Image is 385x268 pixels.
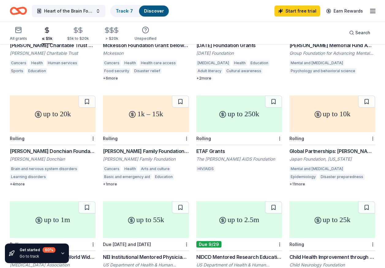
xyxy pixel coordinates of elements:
[289,242,304,247] div: Rolling
[27,68,47,74] div: Education
[196,156,282,162] div: The [PERSON_NAME] AIDS Foundation
[233,60,247,66] div: Health
[289,60,344,66] div: Mental and [MEDICAL_DATA]
[10,95,96,132] div: up to 20k
[274,6,320,17] a: Start free trial
[196,201,282,238] div: up to 2.5m
[103,253,189,261] div: NEI Institutional Mentored Physician Scientist Award (K12 Clinical Trial Optional) (348702)
[196,136,211,141] div: Rolling
[289,182,375,187] div: + 11 more
[196,60,230,66] div: [MEDICAL_DATA]
[134,24,157,44] button: Unspecified
[103,174,151,180] div: Basic and emergency aid
[10,4,27,18] a: Home
[10,174,47,180] div: Learning disorders
[196,241,221,248] div: Due 9/29
[116,8,133,13] a: Track· 7
[196,42,282,49] div: [DATE] Foundation Grants
[144,8,164,13] a: Discover
[103,242,151,247] div: Due [DATE] and [DATE]
[42,36,52,41] div: ≤ $5k
[10,147,96,155] div: [PERSON_NAME] Donchian Foundation Grants
[104,36,120,41] div: > $20k
[289,147,375,155] div: Global Partnerships: [PERSON_NAME]
[67,24,89,44] button: $5k to $20k
[140,60,177,66] div: Health care access
[103,60,121,66] div: Cancers
[103,68,130,74] div: Food security
[196,262,282,268] div: US Department of Health & Human Services: National Institutes of Health (NIH)
[103,182,189,187] div: + 1 more
[289,253,375,261] div: Child Health Improvement through Computer Automation – Child Neurology (CHICA-CN)
[289,95,375,187] a: up to 10kRollingGlobal Partnerships: [PERSON_NAME]Japan Foundation, [US_STATE]Mental and [MEDICAL...
[196,95,282,174] a: up to 250kRollingETAF GrantsThe [PERSON_NAME] AIDS FoundationHIV/AIDS
[289,42,375,49] div: [PERSON_NAME] Memorial Fund Award
[10,166,78,172] div: Brain and nervous system disorders
[67,36,89,41] div: $5k to $20k
[249,60,270,66] div: Education
[344,27,375,39] button: Search
[30,60,44,66] div: Health
[42,24,52,44] button: ≤ $5k
[103,147,189,155] div: [PERSON_NAME] Family Foundation Grant
[225,68,262,74] div: Cultural awareness
[10,60,28,66] div: Cancers
[289,50,375,56] div: Group Foundation for Advancing Mental Health
[20,254,55,259] div: Go to track
[289,136,304,141] div: Rolling
[10,136,25,141] div: Rolling
[103,262,189,268] div: US Department of Health & Human Services: National Institutes of Health (NIH)
[10,95,96,187] a: up to 20kRolling[PERSON_NAME] Donchian Foundation Grants[PERSON_NAME] DonchianBrain and nervous s...
[103,50,189,56] div: Mckesson
[103,136,118,141] div: Rolling
[10,156,96,162] div: [PERSON_NAME] Donchian
[289,262,375,268] div: Child Neurology Foundation
[44,7,93,15] span: Heart of the Brain Foundation
[10,68,25,74] div: Sports
[43,247,55,253] div: 60 %
[32,5,105,17] button: Heart of the Brain Foundation
[123,166,137,172] div: Health
[10,201,96,238] div: up to 1m
[103,166,121,172] div: Cancers
[134,36,157,41] div: Unspecified
[196,50,282,56] div: [DATE] Foundation
[319,174,364,180] div: Disaster preparedness
[196,68,223,74] div: Adult literacy
[10,50,96,56] div: [PERSON_NAME] Charitable Trust
[110,5,169,17] button: Track· 7Discover
[355,29,370,36] span: Search
[10,182,96,187] div: + 4 more
[196,147,282,155] div: ETAF Grants
[196,253,282,261] div: NIDCD Mentored Research Education Pathway for Otolaryngology Residents and Medical Students (R25 ...
[20,247,55,253] div: Get started
[289,174,317,180] div: Epidemiology
[289,156,375,162] div: Japan Foundation, [US_STATE]
[196,166,215,172] div: HIV/AIDS
[10,36,27,41] div: All grants
[104,24,120,44] button: > $20k
[103,95,189,132] div: 1k – 15k
[196,76,282,81] div: + 2 more
[103,95,189,187] a: 1k – 15kRolling[PERSON_NAME] Family Foundation Grant[PERSON_NAME] Family FoundationCancersHealthA...
[103,76,189,81] div: + 6 more
[10,24,27,44] button: All grants
[103,42,189,49] div: Mckesson Foundation Grant: below $25,000
[103,156,189,162] div: [PERSON_NAME] Family Foundation
[140,166,171,172] div: Arts and culture
[123,60,137,66] div: Health
[289,95,375,132] div: up to 10k
[289,68,357,74] div: Psychology and behavioral science
[10,42,96,49] div: [PERSON_NAME] Charitable Trust Grants
[133,68,161,74] div: Disaster relief
[47,60,78,66] div: Human services
[289,166,344,172] div: Mental and [MEDICAL_DATA]
[154,174,174,180] div: Education
[196,95,282,132] div: up to 250k
[289,201,375,238] div: up to 25k
[103,201,189,238] div: up to 55k
[323,6,367,17] a: Earn Rewards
